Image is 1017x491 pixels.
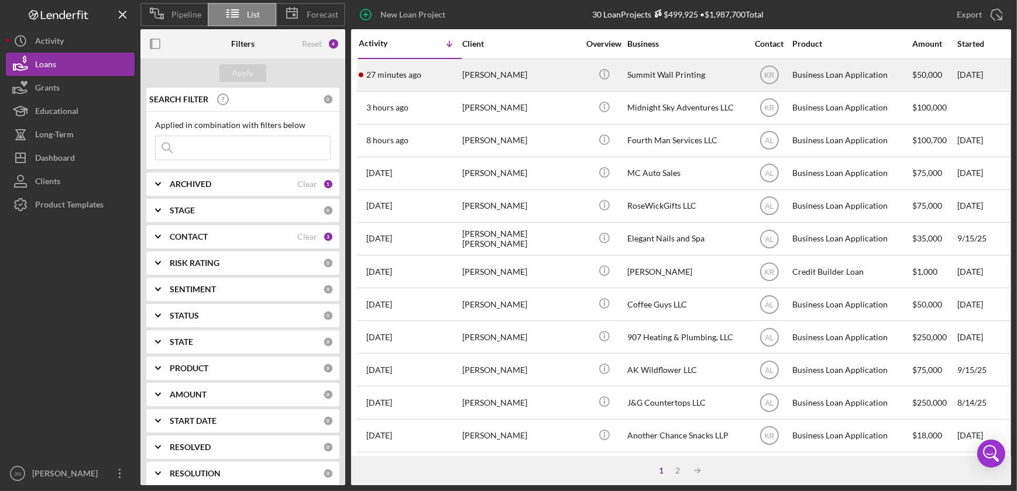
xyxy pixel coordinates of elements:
div: Activity [359,39,410,48]
button: Educational [6,99,135,123]
div: 1 [653,466,669,475]
div: [DATE] [957,289,1010,320]
time: 2025-09-26 22:15 [366,201,392,210]
div: 0 [323,205,334,216]
div: Overview [582,39,626,49]
div: 0 [323,258,334,268]
div: 0 [323,468,334,479]
div: Business Loan Application [792,420,909,451]
div: Amount [912,39,956,49]
div: [DATE] [957,60,1010,91]
text: KR [764,104,774,112]
div: 0 [323,442,334,452]
div: Business Loan Application [792,60,909,91]
div: Business [627,39,744,49]
b: AMOUNT [170,390,207,399]
text: KR [764,432,774,440]
div: 0 [323,94,334,105]
text: AL [765,333,774,341]
div: Dashboard [35,146,75,172]
div: [PERSON_NAME] [462,420,579,451]
b: SEARCH FILTER [149,95,208,104]
div: Midnight Sky Adventures LLC [627,92,744,123]
span: $250,000 [912,332,947,342]
a: Loans [6,53,135,76]
div: [DATE] [957,420,1010,451]
div: Business Loan Application [792,92,909,123]
button: New Loan Project [351,3,457,26]
div: MC Auto Sales [627,158,744,189]
span: Forecast [307,10,338,19]
div: 2 [669,466,686,475]
div: [PERSON_NAME] [PERSON_NAME] [462,223,579,254]
div: Grants [35,76,60,102]
div: [PERSON_NAME] [462,256,579,287]
div: 3 [323,231,334,242]
div: 0 [323,310,334,321]
div: Business Loan Application [792,158,909,189]
button: Long-Term [6,123,135,146]
text: AL [765,235,774,243]
b: CONTACT [170,232,208,241]
div: Export [957,3,982,26]
span: $50,000 [912,299,942,309]
b: SENTIMENT [170,285,216,294]
time: 2025-09-22 23:28 [366,365,392,375]
div: [DATE] [957,125,1010,156]
div: [PERSON_NAME] [462,321,579,352]
div: Credit Builder Loan [792,256,909,287]
button: Clients [6,170,135,193]
time: 2025-09-29 18:46 [366,136,408,145]
div: Product Templates [35,193,104,219]
span: List [248,10,260,19]
div: Fourth Man Services LLC [627,125,744,156]
time: 2025-09-22 23:37 [366,333,392,342]
text: AL [765,366,774,374]
div: Business Loan Application [792,354,909,385]
time: 2025-09-24 18:31 [366,300,392,309]
text: AL [765,137,774,145]
div: [PERSON_NAME] [462,60,579,91]
b: Filters [231,39,255,49]
a: Product Templates [6,193,135,216]
div: 0 [323,284,334,295]
div: Another Chance Snacks LLP [627,420,744,451]
div: Product [792,39,909,49]
time: 2025-09-30 02:36 [366,70,421,79]
div: Client [462,39,579,49]
text: KR [764,71,774,79]
b: STATE [170,337,193,347]
div: 0 [323,363,334,374]
button: Export [945,3,1011,26]
button: Apply [219,64,266,82]
button: Dashboard [6,146,135,170]
b: START DATE [170,416,217,426]
div: Business Loan Application [792,191,909,222]
time: 2025-09-26 19:30 [366,234,392,243]
text: KR [764,268,774,276]
text: JN [14,471,21,477]
div: 8/14/25 [957,387,1010,418]
div: 4 [328,38,339,50]
button: Grants [6,76,135,99]
div: Apply [232,64,254,82]
time: 2025-09-18 23:11 [366,431,392,440]
span: $75,000 [912,200,942,210]
div: 9/15/25 [957,223,1010,254]
span: $1,000 [912,267,937,276]
div: [PERSON_NAME] [462,387,579,418]
div: $499,925 [652,9,699,19]
span: $100,000 [912,102,947,112]
div: [PERSON_NAME] [462,289,579,320]
span: $50,000 [912,70,942,79]
div: [DATE] [957,158,1010,189]
span: $250,000 [912,397,947,407]
text: AL [765,202,774,210]
div: [DATE] [957,453,1010,484]
text: AL [765,399,774,407]
div: [PERSON_NAME] [462,158,579,189]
